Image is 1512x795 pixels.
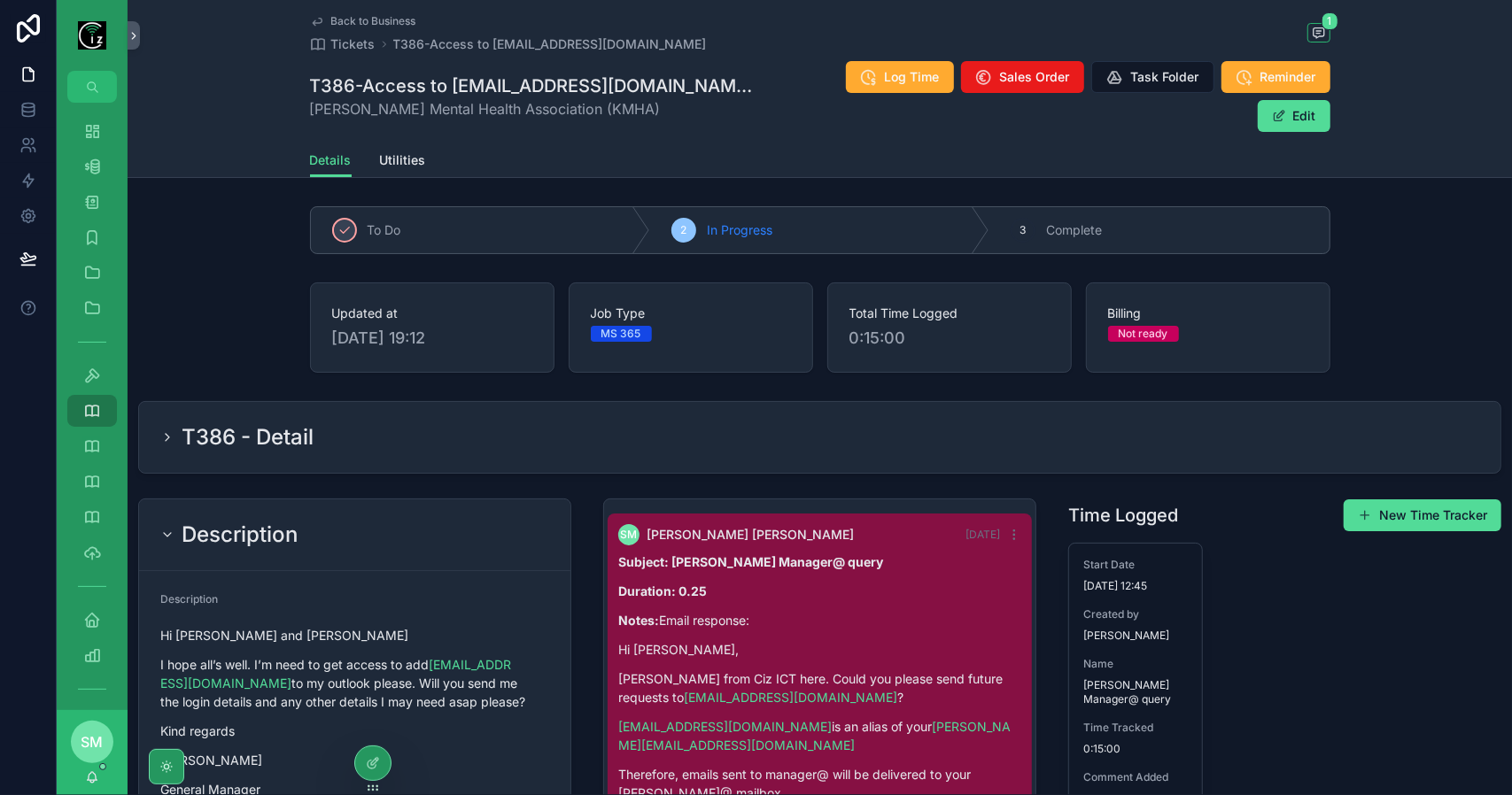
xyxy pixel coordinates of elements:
span: Created by [1083,607,1188,621]
span: [DATE] 12:45 [1083,579,1188,593]
span: Reminder [1260,68,1316,86]
span: Details [310,151,352,169]
span: Billing [1108,305,1308,322]
button: New Time Tracker [1344,499,1501,531]
span: Total Time Logged [849,305,1050,322]
span: Utilities [380,151,426,169]
a: Tickets [310,35,376,53]
span: 2 [680,223,686,237]
h1: Time Logged [1068,503,1178,528]
div: MS 365 [601,326,641,342]
span: 0:15:00 [1083,742,1188,756]
button: Reminder [1221,61,1330,93]
p: Hi [PERSON_NAME], [618,640,1021,659]
p: Kind regards [160,722,549,740]
p: Email response: [618,611,1021,629]
span: Description [160,592,218,606]
button: 1 [1307,23,1330,45]
span: Complete [1046,221,1102,239]
span: Name [1083,657,1188,671]
a: Utilities [380,144,426,180]
button: Task Folder [1091,61,1214,93]
span: Comment Added [1083,770,1188,784]
span: Time Tracked [1083,721,1188,735]
span: [PERSON_NAME] Mental Health Association (KMHA) [310,98,753,120]
p: is an alias of your [618,717,1021,754]
a: Back to Business [310,14,416,28]
span: SM [81,731,104,753]
span: 0:15:00 [849,326,1050,351]
button: Sales Order [961,61,1084,93]
strong: Duration: 0.25 [618,583,707,598]
span: Log Time [885,68,940,86]
strong: Subject: [PERSON_NAME] Manager@ query [618,554,883,569]
h1: T386-Access to [EMAIL_ADDRESS][DOMAIN_NAME] [310,73,753,98]
span: Start Date [1083,558,1188,572]
h2: T386 - Detail [182,423,314,452]
span: [PERSON_NAME] [PERSON_NAME] [647,526,854,544]
span: SM [621,528,638,542]
span: [DATE] [965,528,1000,541]
span: 3 [1020,223,1027,237]
img: App logo [78,21,106,50]
a: [EMAIL_ADDRESS][DOMAIN_NAME] [618,719,832,734]
button: Log Time [846,61,954,93]
span: [PERSON_NAME] Manager@ query [1083,678,1188,706]
div: Not ready [1119,326,1168,342]
strong: Notes: [618,613,659,628]
span: Tickets [331,35,376,53]
span: Task Folder [1131,68,1199,86]
span: In Progress [707,221,772,239]
p: Hi [PERSON_NAME] and [PERSON_NAME] [160,626,549,644]
a: [EMAIL_ADDRESS][DOMAIN_NAME] [684,690,897,705]
span: Job Type [591,305,791,322]
span: [DATE] 19:12 [332,326,532,351]
p: I hope all’s well. I’m need to get access to add to my outlook please. Will you send me the login... [160,655,549,711]
a: T386-Access to [EMAIL_ADDRESS][DOMAIN_NAME] [393,35,707,53]
h2: Description [182,521,298,549]
p: [PERSON_NAME] from Ciz ICT here. Could you please send future requests to ? [618,669,1021,706]
div: scrollable content [57,103,128,710]
button: Edit [1258,100,1330,132]
a: Details [310,144,352,178]
span: To Do [368,221,401,239]
span: Sales Order [1000,68,1070,86]
span: [PERSON_NAME] [1083,629,1169,643]
span: Updated at [332,305,532,322]
span: 1 [1322,12,1338,30]
span: Back to Business [331,14,416,28]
